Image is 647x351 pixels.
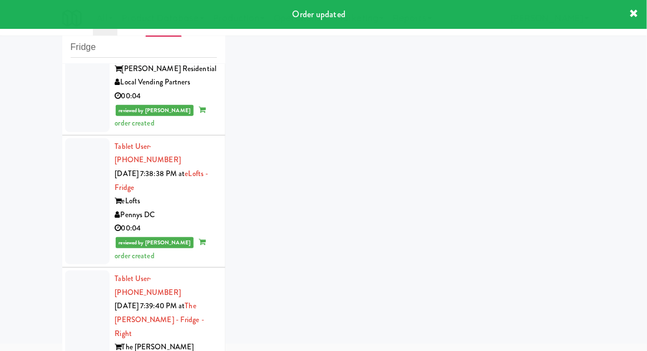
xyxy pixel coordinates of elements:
[115,76,217,89] div: Local Vending Partners
[115,208,217,222] div: Pennys DC
[115,62,217,76] div: [PERSON_NAME] Residential
[115,300,185,311] span: [DATE] 7:39:40 PM at
[115,300,204,338] a: The [PERSON_NAME] - Fridge - Right
[115,273,181,298] span: · [PHONE_NUMBER]
[71,37,217,58] input: Search vision orders
[293,8,345,21] span: Order updated
[115,273,181,298] a: Tablet User· [PHONE_NUMBER]
[116,237,194,248] span: reviewed by [PERSON_NAME]
[116,105,194,116] span: reviewed by [PERSON_NAME]
[115,168,209,193] a: eLofts - Fridge
[115,222,217,235] div: 00:04
[115,89,217,103] div: 00:04
[62,136,225,268] li: Tablet User· [PHONE_NUMBER][DATE] 7:38:38 PM ateLofts - FridgeeLoftsPennys DC00:04reviewed by [PE...
[115,168,185,179] span: [DATE] 7:38:38 PM at
[62,3,225,136] li: Tablet User· [PHONE_NUMBER][DATE] 7:38:12 PM at[PERSON_NAME][PERSON_NAME] ResidentialLocal Vendin...
[115,237,206,261] span: order created
[115,141,181,166] a: Tablet User· [PHONE_NUMBER]
[115,194,217,208] div: eLofts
